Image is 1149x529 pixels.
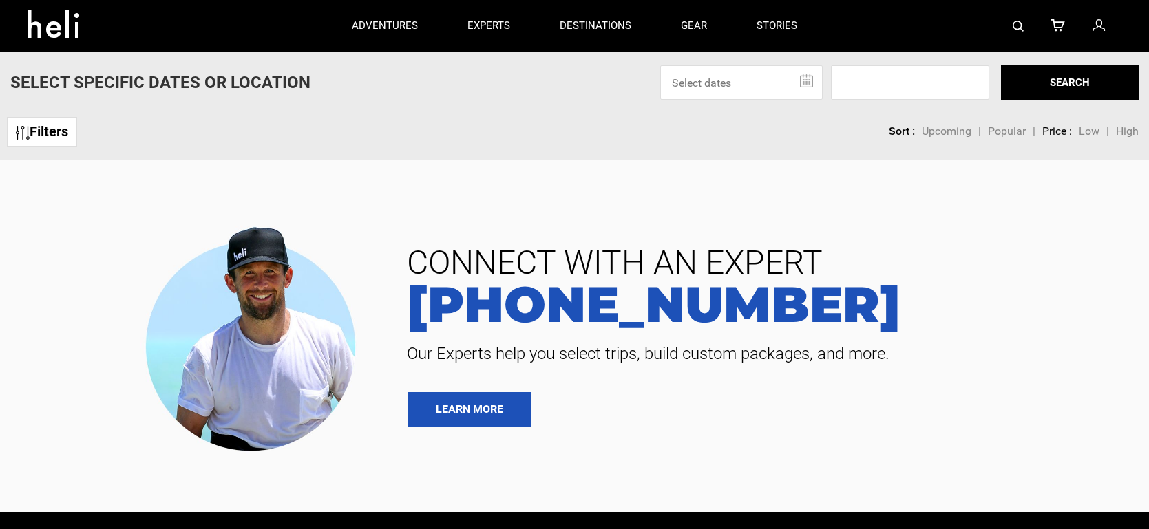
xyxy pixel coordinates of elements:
input: Select dates [660,65,823,100]
p: adventures [352,19,418,33]
p: Select Specific Dates Or Location [10,71,310,94]
span: Our Experts help you select trips, build custom packages, and more. [397,343,1128,365]
img: contact our team [135,215,376,458]
span: High [1116,125,1139,138]
li: | [1033,124,1035,140]
img: search-bar-icon.svg [1013,21,1024,32]
a: LEARN MORE [408,392,531,427]
a: [PHONE_NUMBER] [397,279,1128,329]
li: Price : [1042,124,1072,140]
li: Sort : [889,124,915,140]
p: experts [467,19,510,33]
button: SEARCH [1001,65,1139,100]
span: Low [1079,125,1099,138]
p: destinations [560,19,631,33]
span: Popular [988,125,1026,138]
li: | [978,124,981,140]
img: btn-icon.svg [16,126,30,140]
span: CONNECT WITH AN EXPERT [397,246,1128,279]
a: Filters [7,117,77,147]
span: Upcoming [922,125,971,138]
li: | [1106,124,1109,140]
